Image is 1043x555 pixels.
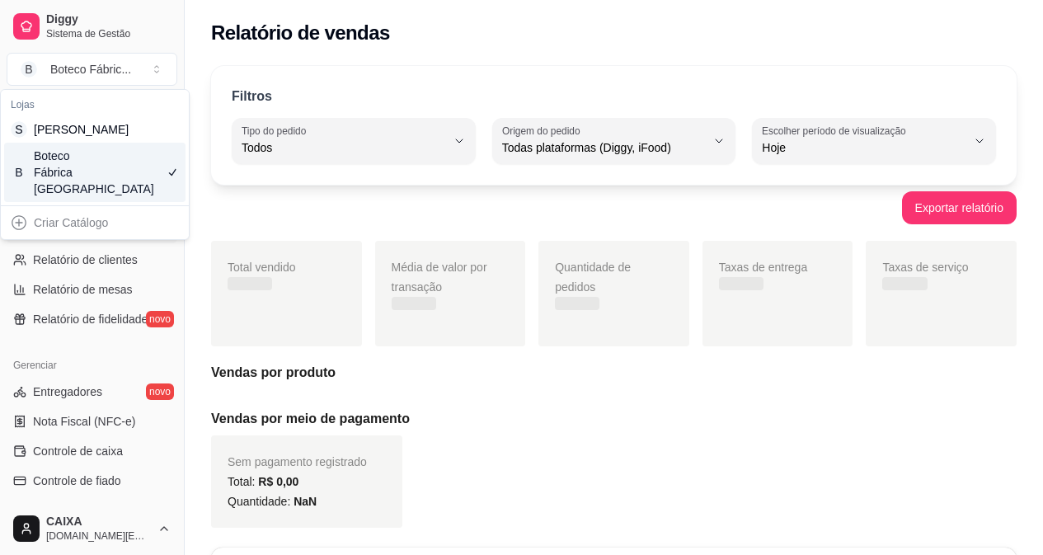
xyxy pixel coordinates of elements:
span: Relatório de clientes [33,252,138,268]
button: Escolher período de visualizaçãoHoje [752,118,996,164]
span: S [11,121,27,138]
span: Entregadores [33,383,102,400]
span: Diggy [46,12,171,27]
h5: Vendas por meio de pagamento [211,409,1017,429]
div: Suggestions [1,206,189,239]
span: Nota Fiscal (NFC-e) [33,413,135,430]
div: Suggestions [1,90,189,205]
span: Total vendido [228,261,296,274]
span: B [21,61,37,78]
button: Exportar relatório [902,191,1017,224]
span: Quantidade: [228,495,317,508]
a: Controle de fiado [7,468,177,494]
a: Entregadoresnovo [7,379,177,405]
span: CAIXA [46,515,151,529]
a: Relatório de mesas [7,276,177,303]
span: Média de valor por transação [392,261,487,294]
a: Relatório de fidelidadenovo [7,306,177,332]
div: Lojas [4,93,186,116]
button: Origem do pedidoTodas plataformas (Diggy, iFood) [492,118,736,164]
span: Todas plataformas (Diggy, iFood) [502,139,707,156]
span: B [11,164,27,181]
div: Gerenciar [7,352,177,379]
span: Todos [242,139,446,156]
span: Sem pagamento registrado [228,455,367,468]
span: Taxas de serviço [882,261,968,274]
span: Relatório de mesas [33,281,133,298]
span: Quantidade de pedidos [555,261,631,294]
span: Sistema de Gestão [46,27,171,40]
span: R$ 0,00 [258,475,298,488]
a: Controle de caixa [7,438,177,464]
button: CAIXA[DOMAIN_NAME][EMAIL_ADDRESS][DOMAIN_NAME] [7,509,177,548]
span: Controle de caixa [33,443,123,459]
a: Cupons [7,497,177,524]
button: Tipo do pedidoTodos [232,118,476,164]
a: DiggySistema de Gestão [7,7,177,46]
a: Nota Fiscal (NFC-e) [7,408,177,435]
label: Origem do pedido [502,124,585,138]
div: Boteco Fábric ... [50,61,131,78]
span: NaN [294,495,317,508]
h2: Relatório de vendas [211,20,390,46]
p: Filtros [232,87,272,106]
a: Relatório de clientes [7,247,177,273]
h5: Vendas por produto [211,363,1017,383]
div: [PERSON_NAME] [34,121,108,138]
div: Boteco Fábrica [GEOGRAPHIC_DATA] [34,148,108,197]
span: Hoje [762,139,966,156]
label: Tipo do pedido [242,124,312,138]
span: Relatório de fidelidade [33,311,148,327]
span: Taxas de entrega [719,261,807,274]
span: Controle de fiado [33,473,121,489]
button: Select a team [7,53,177,86]
span: [DOMAIN_NAME][EMAIL_ADDRESS][DOMAIN_NAME] [46,529,151,543]
label: Escolher período de visualização [762,124,911,138]
span: Total: [228,475,298,488]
